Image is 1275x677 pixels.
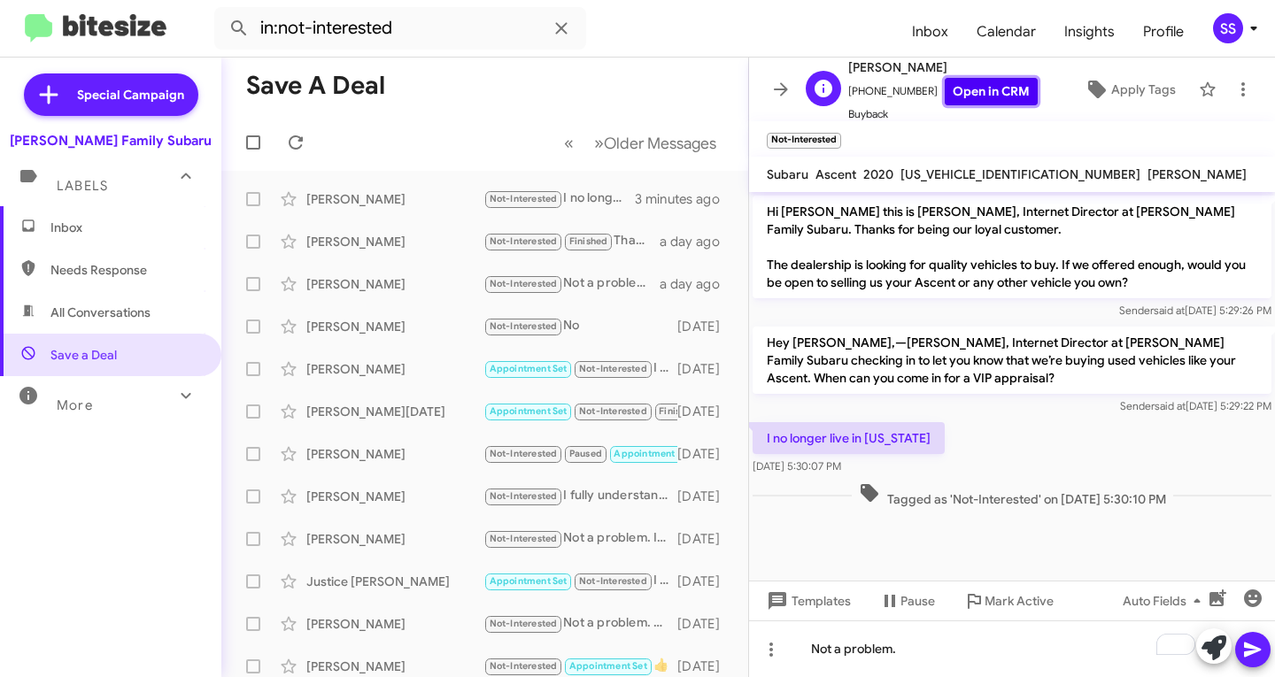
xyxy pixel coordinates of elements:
[767,166,808,182] span: Subaru
[306,658,483,675] div: [PERSON_NAME]
[1155,399,1186,412] span: said at
[483,486,677,506] div: I fully understand. What vehicle did you end up purchasing?
[306,233,483,250] div: [PERSON_NAME]
[753,327,1271,394] p: Hey [PERSON_NAME],—[PERSON_NAME], Internet Director at [PERSON_NAME] Family Subaru checking in to...
[306,573,483,590] div: Justice [PERSON_NAME]
[483,613,677,634] div: Not a problem. Keep us updated if you might be interested!
[579,575,647,587] span: Not-Interested
[490,575,568,587] span: Appointment Set
[1111,73,1176,105] span: Apply Tags
[490,363,568,374] span: Appointment Set
[57,397,93,413] span: More
[57,178,108,194] span: Labels
[749,585,865,617] button: Templates
[1129,6,1198,58] span: Profile
[569,660,647,672] span: Appointment Set
[50,346,117,364] span: Save a Deal
[753,422,945,454] p: I no longer live in [US_STATE]
[306,403,483,420] div: [PERSON_NAME][DATE]
[1123,585,1208,617] span: Auto Fields
[583,125,727,161] button: Next
[490,660,558,672] span: Not-Interested
[490,278,558,289] span: Not-Interested
[677,530,734,548] div: [DATE]
[677,488,734,505] div: [DATE]
[753,459,841,473] span: [DATE] 5:30:07 PM
[490,405,568,417] span: Appointment Set
[490,533,558,544] span: Not-Interested
[677,658,734,675] div: [DATE]
[863,166,893,182] span: 2020
[949,585,1068,617] button: Mark Active
[767,133,841,149] small: Not-Interested
[1154,304,1185,317] span: said at
[483,231,660,251] div: Thank you. Have a great rest of your day as well.
[77,86,184,104] span: Special Campaign
[1198,13,1256,43] button: SS
[490,448,558,459] span: Not-Interested
[848,57,1038,78] span: [PERSON_NAME]
[1119,304,1271,317] span: Sender [DATE] 5:29:26 PM
[852,482,1173,508] span: Tagged as 'Not-Interested' on [DATE] 5:30:10 PM
[553,125,584,161] button: Previous
[1213,13,1243,43] div: SS
[306,488,483,505] div: [PERSON_NAME]
[848,105,1038,123] span: Buyback
[677,573,734,590] div: [DATE]
[10,132,212,150] div: [PERSON_NAME] Family Subaru
[483,188,635,209] div: I no longer live in [US_STATE]
[306,615,483,633] div: [PERSON_NAME]
[753,196,1271,298] p: Hi [PERSON_NAME] this is [PERSON_NAME], Internet Director at [PERSON_NAME] Family Subaru. Thanks ...
[604,134,716,153] span: Older Messages
[50,219,201,236] span: Inbox
[24,73,198,116] a: Special Campaign
[564,132,574,154] span: «
[306,445,483,463] div: [PERSON_NAME]
[306,530,483,548] div: [PERSON_NAME]
[306,318,483,335] div: [PERSON_NAME]
[569,448,602,459] span: Paused
[614,448,692,459] span: Appointment Set
[306,190,483,208] div: [PERSON_NAME]
[569,235,608,247] span: Finished
[660,233,734,250] div: a day ago
[306,360,483,378] div: [PERSON_NAME]
[1069,73,1190,105] button: Apply Tags
[214,7,586,50] input: Search
[677,318,734,335] div: [DATE]
[677,360,734,378] div: [DATE]
[659,405,698,417] span: Finished
[483,528,677,549] div: Not a problem. I hope you have a great rest of your night
[1120,399,1271,412] span: Sender [DATE] 5:29:22 PM
[898,6,962,58] a: Inbox
[1050,6,1129,58] a: Insights
[763,585,851,617] span: Templates
[579,405,647,417] span: Not-Interested
[579,363,647,374] span: Not-Interested
[660,275,734,293] div: a day ago
[490,320,558,332] span: Not-Interested
[815,166,856,182] span: Ascent
[677,403,734,420] div: [DATE]
[50,261,201,279] span: Needs Response
[1147,166,1247,182] span: [PERSON_NAME]
[962,6,1050,58] a: Calendar
[306,275,483,293] div: [PERSON_NAME]
[50,304,151,321] span: All Conversations
[945,78,1038,105] a: Open in CRM
[490,490,558,502] span: Not-Interested
[483,273,660,294] div: Not a problem. Keep us updated in case you might be interested later on!
[490,193,558,204] span: Not-Interested
[1109,585,1222,617] button: Auto Fields
[677,445,734,463] div: [DATE]
[483,316,677,336] div: No
[554,125,727,161] nav: Page navigation example
[246,72,385,100] h1: Save a Deal
[677,615,734,633] div: [DATE]
[749,620,1275,677] div: To enrich screen reader interactions, please activate Accessibility in Grammarly extension settings
[900,166,1140,182] span: [US_VEHICLE_IDENTIFICATION_NUMBER]
[483,401,677,421] div: Not a problem. I hope you have a great rest of your day!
